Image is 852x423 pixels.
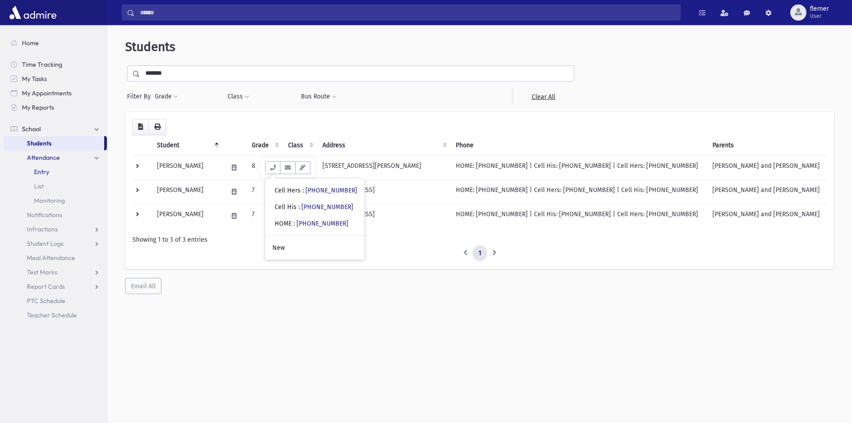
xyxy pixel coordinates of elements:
[125,39,175,54] span: Students
[22,60,62,68] span: Time Tracking
[27,239,64,248] span: Student Logs
[707,204,827,228] td: [PERSON_NAME] and [PERSON_NAME]
[7,4,59,21] img: AdmirePro
[152,204,222,228] td: [PERSON_NAME]
[22,89,72,97] span: My Appointments
[27,297,65,305] span: PTC Schedule
[450,135,707,156] th: Phone
[4,222,107,236] a: Infractions
[246,179,283,204] td: 7
[810,13,829,20] span: User
[27,311,77,319] span: Teacher Schedule
[246,135,283,156] th: Grade: activate to sort column ascending
[4,100,107,115] a: My Reports
[265,239,365,256] a: New
[148,119,166,135] button: Print
[450,204,707,228] td: HOME: [PHONE_NUMBER] | Cell His: [PHONE_NUMBER] | Cell Hers: [PHONE_NUMBER]
[297,220,348,227] a: [PHONE_NUMBER]
[512,89,574,105] a: Clear All
[317,179,450,204] td: [STREET_ADDRESS]
[450,155,707,179] td: HOME: [PHONE_NUMBER] | Cell His: [PHONE_NUMBER] | Cell Hers: [PHONE_NUMBER]
[22,39,39,47] span: Home
[4,86,107,100] a: My Appointments
[154,89,178,105] button: Grade
[227,89,250,105] button: Class
[4,294,107,308] a: PTC Schedule
[22,125,41,133] span: School
[4,36,107,50] a: Home
[27,211,62,219] span: Notifications
[27,139,51,147] span: Students
[246,155,283,179] td: 8
[317,155,450,179] td: [STREET_ADDRESS][PERSON_NAME]
[301,89,337,105] button: Bus Route
[283,155,317,179] td: 8A-M
[317,135,450,156] th: Address: activate to sort column ascending
[4,279,107,294] a: Report Cards
[473,245,487,261] a: 1
[22,75,47,83] span: My Tasks
[246,204,283,228] td: 7
[302,187,304,194] span: :
[275,219,348,228] div: HOME
[4,122,107,136] a: School
[22,103,54,111] span: My Reports
[152,179,222,204] td: [PERSON_NAME]
[707,135,827,156] th: Parents
[4,193,107,208] a: Monitoring
[4,265,107,279] a: Test Marks
[450,179,707,204] td: HOME: [PHONE_NUMBER] | Cell Hers: [PHONE_NUMBER] | Cell His: [PHONE_NUMBER]
[27,268,57,276] span: Test Marks
[135,4,680,21] input: Search
[34,182,44,190] span: List
[152,135,222,156] th: Student: activate to sort column descending
[127,92,154,101] span: Filter By
[4,136,104,150] a: Students
[4,208,107,222] a: Notifications
[27,254,75,262] span: Meal Attendance
[4,251,107,265] a: Meal Attendance
[301,203,353,211] a: [PHONE_NUMBER]
[305,187,357,194] a: [PHONE_NUMBER]
[293,220,295,227] span: :
[34,197,65,205] span: Monitoring
[4,165,107,179] a: Entry
[275,186,357,195] div: Cell Hers
[132,119,149,135] button: CSV
[298,203,300,211] span: :
[34,168,49,176] span: Entry
[27,154,60,162] span: Attendance
[4,150,107,165] a: Attendance
[283,135,317,156] th: Class: activate to sort column ascending
[4,72,107,86] a: My Tasks
[295,161,310,174] button: Email Templates
[27,225,58,233] span: Infractions
[275,202,353,212] div: Cell His
[707,155,827,179] td: [PERSON_NAME] and [PERSON_NAME]
[125,278,161,294] button: Email All
[27,282,65,291] span: Report Cards
[4,57,107,72] a: Time Tracking
[152,155,222,179] td: [PERSON_NAME]
[132,235,827,244] div: Showing 1 to 3 of 3 entries
[317,204,450,228] td: [STREET_ADDRESS]
[810,5,829,13] span: flerner
[4,236,107,251] a: Student Logs
[4,308,107,322] a: Teacher Schedule
[707,179,827,204] td: [PERSON_NAME] and [PERSON_NAME]
[4,179,107,193] a: List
